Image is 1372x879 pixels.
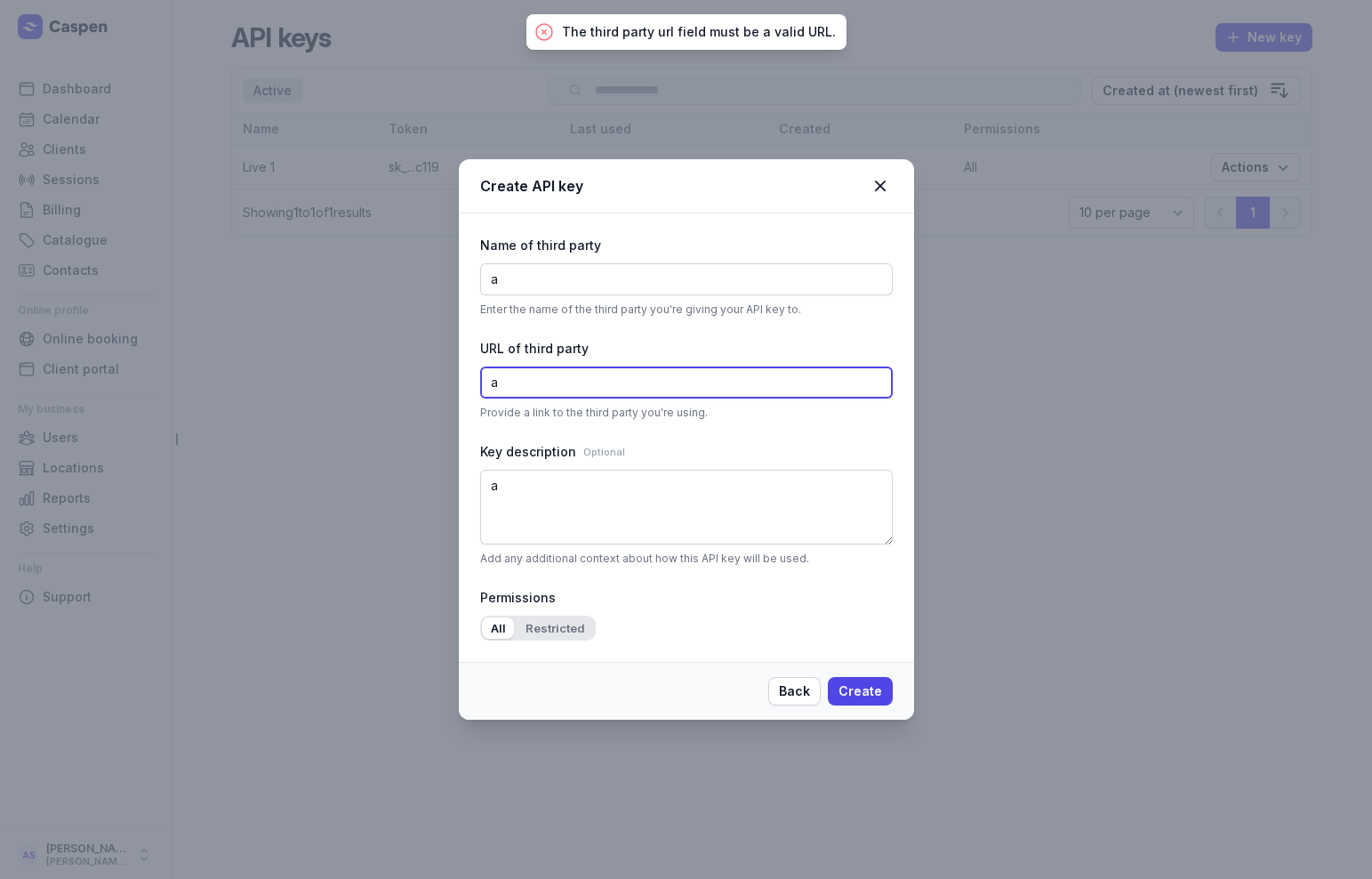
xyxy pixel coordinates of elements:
p: Add any additional context about how this API key will be used. [480,552,893,566]
div: Permissions [480,587,893,609]
span: Restricted [526,621,585,635]
input: https:// [480,367,893,399]
p: Provide a link to the third party you're using. [480,406,893,420]
button: Restricted [517,617,594,639]
small: Optional [583,441,625,463]
span: Back [779,681,810,702]
div: Create API key [480,175,868,197]
span: All [491,621,506,635]
div: Key description [480,441,893,463]
span: Create [838,681,882,702]
button: All [482,617,515,639]
div: Name of third party [480,235,893,256]
button: Back [768,677,821,706]
div: URL of third party [480,338,893,359]
p: Enter the name of the third party you're giving your API key to. [480,302,893,317]
button: Create [828,677,893,706]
